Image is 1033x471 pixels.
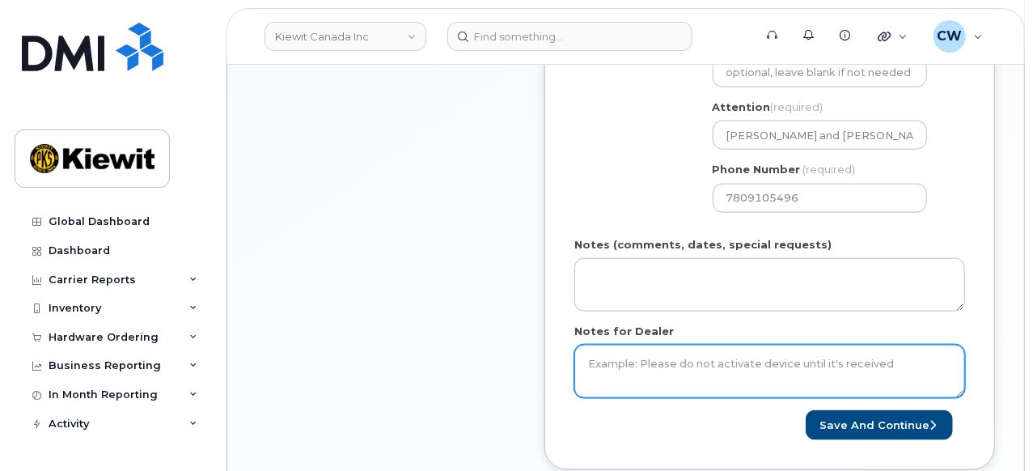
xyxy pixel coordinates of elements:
[963,401,1021,459] iframe: Messenger Launcher
[713,162,801,177] label: Phone Number
[265,22,426,51] a: Kiewit Canada Inc
[713,100,823,115] label: Attention
[937,27,962,46] span: CW
[713,58,927,87] input: optional, leave blank if not needed
[806,410,953,440] button: Save and Continue
[447,22,692,51] input: Find something...
[922,20,994,53] div: Corey Wagg
[866,20,919,53] div: Quicklinks
[574,324,674,339] label: Notes for Dealer
[803,163,856,176] span: (required)
[574,237,832,252] label: Notes (comments, dates, special requests)
[771,100,823,113] span: (required)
